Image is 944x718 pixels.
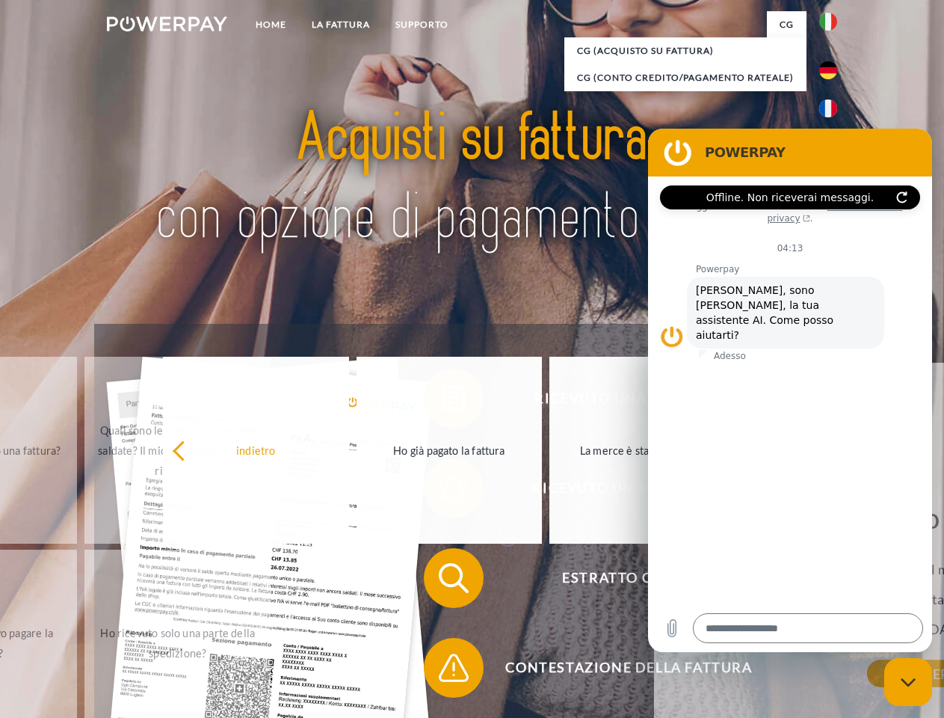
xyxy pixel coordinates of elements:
[564,37,806,64] a: CG (Acquisto su fattura)
[445,548,812,608] span: Estratto conto
[93,623,262,663] div: Ho ricevuto solo una parte della spedizione?
[424,548,812,608] button: Estratto conto
[767,11,806,38] a: CG
[884,658,932,706] iframe: Pulsante per aprire la finestra di messaggistica, conversazione in corso
[93,420,262,480] div: Quali sono le fatture non ancora saldate? Il mio pagamento è stato ricevuto?
[445,638,812,698] span: Contestazione della fattura
[383,11,461,38] a: Supporto
[365,440,534,460] div: Ho già pagato la fattura
[172,440,340,460] div: indietro
[107,16,227,31] img: logo-powerpay-white.svg
[424,638,812,698] button: Contestazione della fattura
[558,440,726,460] div: La merce è stata restituita
[435,559,472,597] img: qb_search.svg
[819,13,837,31] img: it
[143,72,801,286] img: title-powerpay_it.svg
[648,129,932,652] iframe: Finestra di messaggistica
[299,11,383,38] a: LA FATTURA
[564,64,806,91] a: CG (Conto Credito/Pagamento rateale)
[84,357,271,544] a: Quali sono le fatture non ancora saldate? Il mio pagamento è stato ricevuto?
[819,61,837,79] img: de
[243,11,299,38] a: Home
[435,649,472,687] img: qb_warning.svg
[819,99,837,117] img: fr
